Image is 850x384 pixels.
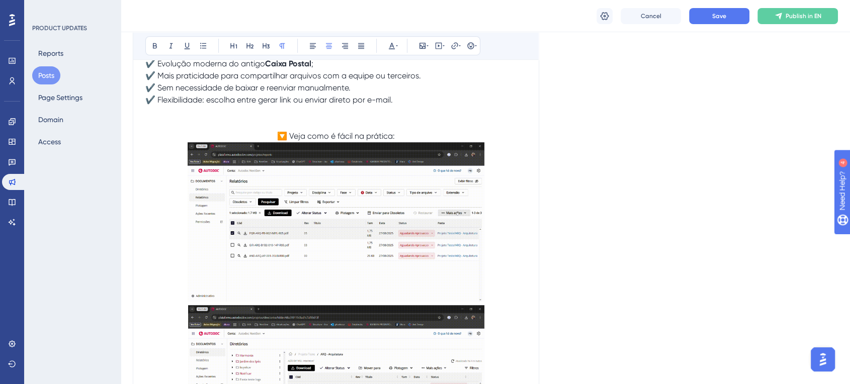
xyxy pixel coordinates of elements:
[808,344,838,374] iframe: UserGuiding AI Assistant Launcher
[641,12,661,20] span: Cancel
[621,8,681,24] button: Cancel
[32,133,67,151] button: Access
[311,59,313,68] span: ;
[145,71,421,80] span: ✔️ Mais praticidade para compartilhar arquivos com a equipe ou terceiros.
[70,5,73,13] div: 4
[277,131,395,141] span: 🔽 Veja como é fácil na prática:
[32,24,87,32] div: PRODUCT UPDATES
[32,66,60,84] button: Posts
[689,8,749,24] button: Save
[265,59,311,68] strong: Caixa Postal
[32,44,69,62] button: Reports
[145,83,351,92] span: ✔️ Sem necessidade de baixar e reenviar manualmente.
[145,95,393,105] span: ✔️ Flexibilidade: escolha entre gerar link ou enviar direto por e-mail.
[786,12,821,20] span: Publish in EN
[24,3,63,15] span: Need Help?
[757,8,838,24] button: Publish in EN
[712,12,726,20] span: Save
[32,88,89,107] button: Page Settings
[32,111,69,129] button: Domain
[145,59,265,68] span: ✔️ Evolução moderna do antigo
